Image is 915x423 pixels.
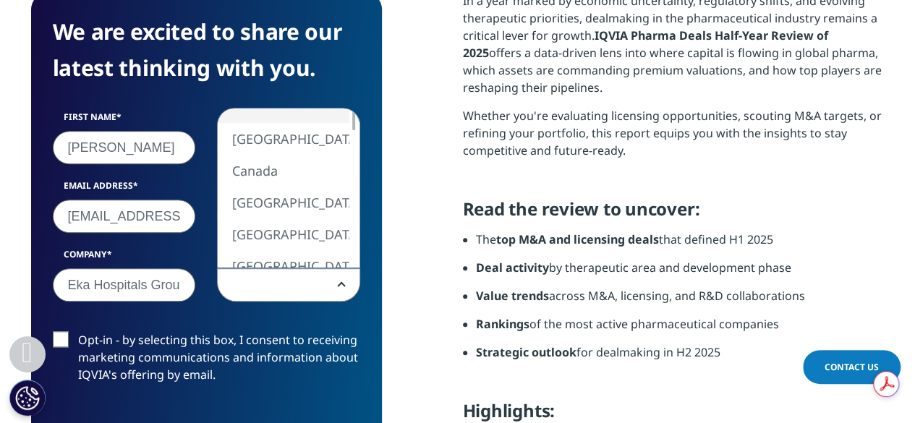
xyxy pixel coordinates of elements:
strong: IQVIA Pharma Deals Half-Year Review of 2025 [463,27,828,61]
a: Contact Us [803,350,901,384]
strong: Value trends [476,288,549,304]
strong: Strategic outlook [476,344,576,360]
li: for dealmaking in H2 2025 [476,343,885,372]
li: Canada [218,155,349,187]
li: [GEOGRAPHIC_DATA] [218,123,349,155]
li: [GEOGRAPHIC_DATA] [218,187,349,218]
label: First Name [53,111,196,131]
li: The that defined H1 2025 [476,231,885,259]
label: Company [53,248,196,268]
li: [GEOGRAPHIC_DATA] [218,250,349,282]
li: by therapeutic area and development phase [476,259,885,287]
strong: Deal activity [476,260,549,275]
p: Whether you're evaluating licensing opportunities, scouting M&A targets, or refining your portfol... [463,107,885,170]
span: Contact Us [825,361,879,373]
h5: Read the review to uncover: [463,198,885,231]
button: Cookies Settings [9,380,46,416]
label: Email Address [53,179,196,200]
li: across M&A, licensing, and R&D collaborations [476,287,885,315]
h4: We are excited to share our latest thinking with you. [53,14,360,86]
strong: Rankings [476,316,529,332]
li: of the most active pharmaceutical companies [476,315,885,343]
li: [GEOGRAPHIC_DATA] [218,218,349,250]
label: Opt-in - by selecting this box, I consent to receiving marketing communications and information a... [53,331,360,391]
strong: top M&A and licensing deals [496,231,659,247]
